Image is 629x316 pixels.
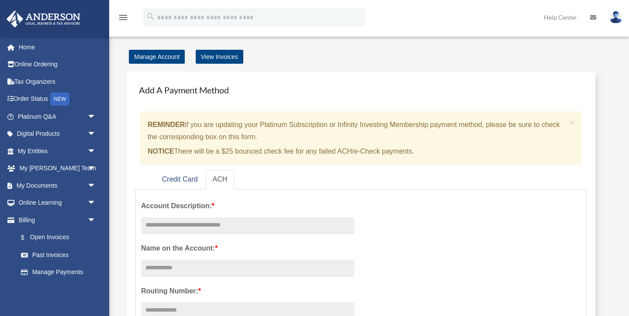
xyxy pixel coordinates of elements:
[141,112,581,165] div: if you are updating your Platinum Subscription or Infinity Investing Membership payment method, p...
[196,50,243,64] a: View Invoices
[6,160,109,177] a: My [PERSON_NAME] Teamarrow_drop_down
[87,142,105,160] span: arrow_drop_down
[206,170,235,189] a: ACH
[141,285,354,297] label: Routing Number:
[129,50,185,64] a: Manage Account
[26,232,30,243] span: $
[6,281,109,298] a: Events Calendar
[155,170,205,189] a: Credit Card
[6,73,109,90] a: Tax Organizers
[141,242,354,254] label: Name on the Account:
[87,108,105,126] span: arrow_drop_down
[569,118,575,127] button: Close
[118,12,128,23] i: menu
[6,38,109,56] a: Home
[135,80,587,100] h4: Add A Payment Method
[146,12,156,21] i: search
[87,211,105,229] span: arrow_drop_down
[6,56,109,73] a: Online Ordering
[118,15,128,23] a: menu
[87,194,105,212] span: arrow_drop_down
[12,229,109,247] a: $Open Invoices
[6,194,109,212] a: Online Learningarrow_drop_down
[148,145,566,158] p: There will be a $25 bounced check fee for any failed ACH/e-Check payments.
[141,200,354,212] label: Account Description:
[6,125,109,143] a: Digital Productsarrow_drop_down
[12,246,109,264] a: Past Invoices
[6,142,109,160] a: My Entitiesarrow_drop_down
[609,11,622,24] img: User Pic
[6,108,109,125] a: Platinum Q&Aarrow_drop_down
[6,90,109,108] a: Order StatusNEW
[4,10,83,27] img: Anderson Advisors Platinum Portal
[6,211,109,229] a: Billingarrow_drop_down
[569,117,575,127] span: ×
[50,93,69,106] div: NEW
[12,264,105,281] a: Manage Payments
[87,125,105,143] span: arrow_drop_down
[87,177,105,195] span: arrow_drop_down
[148,121,185,128] strong: REMINDER
[87,160,105,178] span: arrow_drop_down
[6,177,109,194] a: My Documentsarrow_drop_down
[148,148,174,155] strong: NOTICE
